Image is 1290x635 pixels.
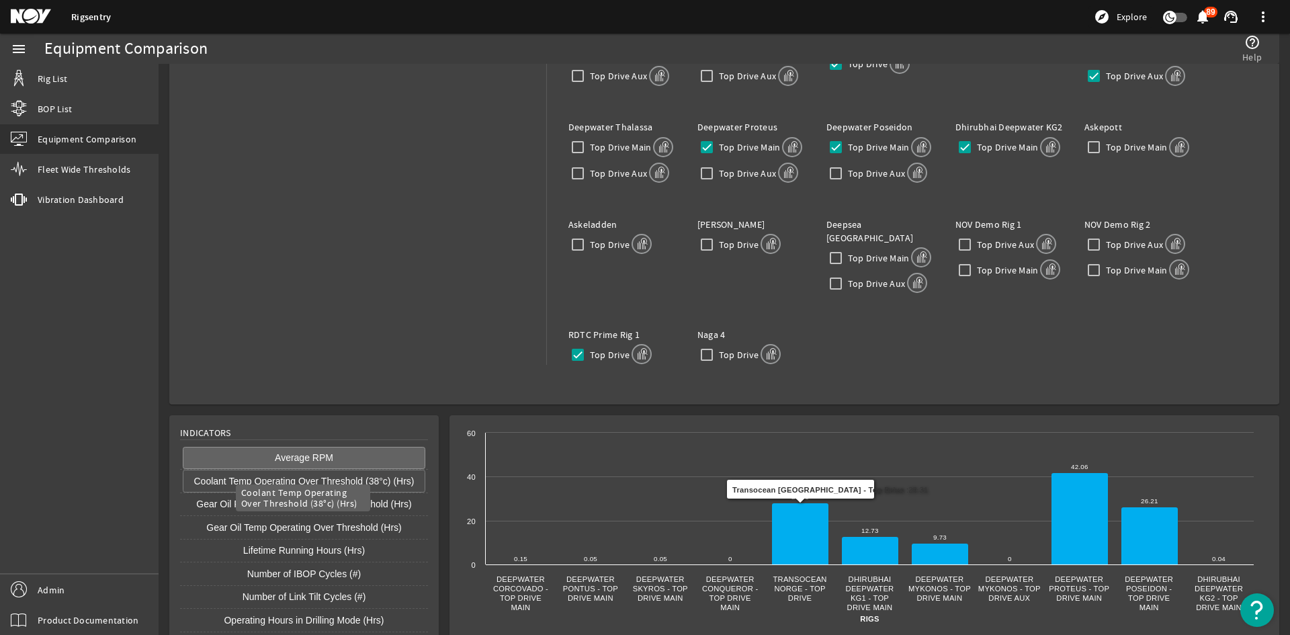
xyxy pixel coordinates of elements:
label: Top Drive [716,238,759,251]
label: NOV Demo Rig 1 [955,218,1022,230]
span: Equipment Comparison [38,132,136,146]
span: Explore [1117,10,1147,24]
text: 0 [472,561,476,569]
label: Top Drive Main [1103,140,1168,154]
button: more_vert [1247,1,1279,33]
text: 0.04 [1212,555,1225,562]
span: Help [1242,50,1262,64]
text: Deepwater Proteus - Top Drive Main [1049,575,1109,602]
text: Deepwater Mykonos - Top Drive Aux [978,575,1041,602]
text: 60 [467,429,476,437]
label: RDTC Prime Rig 1 [568,329,640,341]
span: BOP List [38,102,72,116]
text: 12.73 [861,527,879,534]
label: Top Drive Aux [716,167,776,180]
label: Deepwater Thalassa [568,121,653,133]
button: Average RPM [183,447,425,470]
mat-icon: vibration [11,192,27,208]
text: Deepwater Poseidon - Top Drive Main [1125,575,1173,611]
label: Top Drive Main [716,140,781,154]
span: Product Documentation [38,613,138,627]
label: Deepsea [GEOGRAPHIC_DATA] [826,218,913,244]
div: Equipment Comparison [44,42,208,56]
mat-icon: notifications [1195,9,1211,25]
span: Indicators [180,426,231,439]
label: Top Drive Aux [587,167,647,180]
label: Deepwater Poseidon [826,121,913,133]
text: 0.05 [654,555,667,562]
mat-icon: support_agent [1223,9,1239,25]
label: Top Drive Aux [845,277,905,290]
button: Number of Link Tilt Cycles (#) [183,586,425,609]
mat-icon: explore [1094,9,1110,25]
text: 0.15 [514,555,527,562]
text: 0 [728,555,732,562]
text: Rigs [860,615,879,623]
label: Top Drive [587,348,630,362]
label: Top Drive Aux [716,69,776,83]
text: Deepwater Skyros - Top Drive Main [633,575,688,602]
label: Top Drive Aux [587,69,647,83]
button: Number of IBOP Cycles (#) [183,562,425,585]
text: 26.21 [1141,497,1158,505]
text: Deepwater Pontus - Top Drive Main [563,575,618,602]
label: Askepott [1084,121,1122,133]
button: Operating Hours in Drilling Mode (Hrs) [183,609,425,632]
label: Top Drive Main [845,251,910,265]
label: Top Drive Main [587,140,652,154]
text: Dhirubhai Deepwater KG2 - Top Drive Main [1195,575,1243,611]
label: Askeladden [568,218,617,230]
text: 0.05 [584,555,597,562]
text: 40 [467,473,476,481]
span: Rig List [38,72,67,85]
label: [PERSON_NAME] [697,218,765,230]
label: Top Drive Main [974,263,1039,277]
label: Naga 4 [697,329,726,341]
span: Admin [38,583,64,597]
span: Vibration Dashboard [38,193,124,206]
text: Deepwater Conqueror - Top Drive Main [702,575,759,611]
mat-icon: help_outline [1244,34,1260,50]
label: Top Drive Main [974,140,1039,154]
label: Top Drive [845,57,888,71]
label: Deepwater Proteus [697,121,777,133]
button: Coolant Temp Operating Over Threshold (38°c) (Hrs) [183,470,425,493]
text: Transocean Norge - Top Drive [773,575,826,602]
a: Rigsentry [71,11,111,24]
label: Top Drive Aux [845,167,905,180]
label: Top Drive Main [1103,263,1168,277]
label: Top Drive [587,238,630,251]
text: 28.31 [791,493,809,501]
text: 9.73 [933,534,947,541]
label: NOV Demo Rig 2 [1084,218,1151,230]
button: Gear Oil Pressure Operating Below Threshold (Hrs) [183,493,425,516]
label: Top Drive [716,348,759,362]
label: Top Drive Aux [974,238,1034,251]
button: Open Resource Center [1240,593,1274,627]
text: Deepwater Corcovado - Top Drive Main [493,575,548,611]
label: Top Drive Aux [1103,238,1163,251]
button: Gear Oil Temp Operating Over Threshold (Hrs) [183,516,425,539]
button: Lifetime Running Hours (Hrs) [183,540,425,562]
button: Explore [1088,6,1152,28]
mat-icon: menu [11,41,27,57]
text: Dhirubhai Deepwater KG1 - Top Drive Main [846,575,894,611]
button: 89 [1195,10,1209,24]
label: Top Drive Aux [1103,69,1163,83]
text: 0 [1008,555,1012,562]
label: Top Drive Main [845,140,910,154]
text: 20 [467,517,476,525]
label: Dhirubhai Deepwater KG2 [955,121,1063,133]
text: Deepwater Mykonos - Top Drive Main [908,575,971,602]
span: Fleet Wide Thresholds [38,163,130,176]
text: 42.06 [1071,463,1088,470]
